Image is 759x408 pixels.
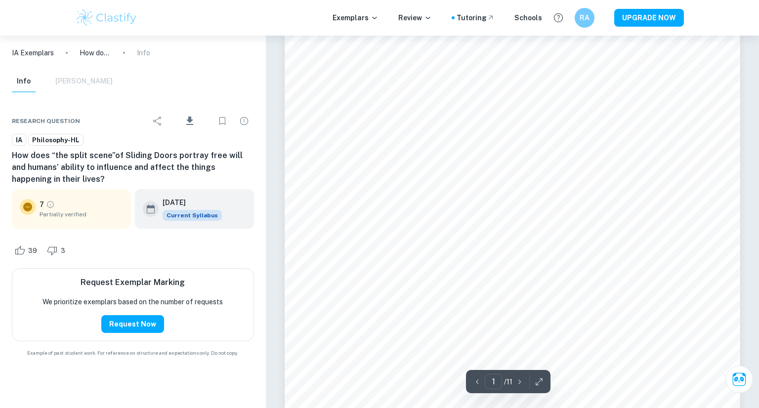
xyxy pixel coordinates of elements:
[163,210,222,221] span: Current Syllabus
[12,135,26,145] span: IA
[333,12,379,23] p: Exemplars
[550,9,567,26] button: Help and Feedback
[28,134,84,146] a: Philosophy-HL
[12,47,54,58] a: IA Exemplars
[29,135,83,145] span: Philosophy-HL
[163,210,222,221] div: This exemplar is based on the current syllabus. Feel free to refer to it for inspiration/ideas wh...
[42,296,223,307] p: We prioritize exemplars based on the number of requests
[44,243,71,258] div: Dislike
[137,47,150,58] p: Info
[575,8,594,28] button: RA
[55,246,71,256] span: 3
[23,246,42,256] span: 39
[398,12,432,23] p: Review
[457,12,495,23] a: Tutoring
[614,9,684,27] button: UPGRADE NOW
[169,108,211,134] div: Download
[163,197,214,208] h6: [DATE]
[234,111,254,131] div: Report issue
[40,210,123,219] span: Partially verified
[12,243,42,258] div: Like
[579,12,590,23] h6: RA
[12,349,254,357] span: Example of past student work. For reference on structure and expectations only. Do not copy.
[12,71,36,92] button: Info
[101,315,164,333] button: Request Now
[12,150,254,185] h6: How does “the split scene”of Sliding Doors portray free will and humans’ ability to influence and...
[40,199,44,210] p: 7
[12,117,80,125] span: Research question
[504,376,512,387] p: / 11
[514,12,542,23] a: Schools
[80,47,111,58] p: How does “the split scene”of Sliding Doors portray free will and humans’ ability to influence and...
[725,366,753,393] button: Ask Clai
[75,8,138,28] img: Clastify logo
[212,111,232,131] div: Bookmark
[12,134,26,146] a: IA
[148,111,168,131] div: Share
[81,277,185,288] h6: Request Exemplar Marking
[46,200,55,209] a: Grade partially verified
